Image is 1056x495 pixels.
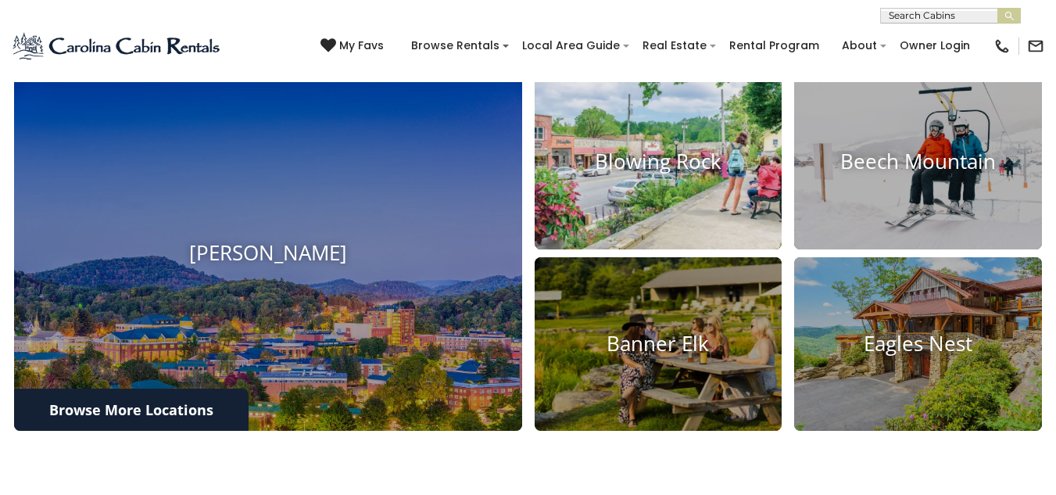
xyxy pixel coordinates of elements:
h4: Banner Elk [535,332,782,356]
h4: Eagles Nest [794,332,1042,356]
a: Banner Elk [535,257,782,432]
img: Blue-2.png [12,30,223,62]
span: My Favs [339,38,384,54]
h4: Blowing Rock [535,150,782,174]
a: Local Area Guide [514,34,628,58]
a: My Favs [320,38,388,55]
a: Owner Login [892,34,978,58]
a: Browse More Locations [14,389,249,431]
img: mail-regular-black.png [1027,38,1044,55]
a: About [834,34,885,58]
a: Rental Program [721,34,827,58]
h4: [PERSON_NAME] [14,241,522,265]
a: Beech Mountain [794,75,1042,249]
img: phone-regular-black.png [993,38,1011,55]
a: Real Estate [635,34,714,58]
a: Eagles Nest [794,257,1042,432]
a: [PERSON_NAME] [14,75,522,431]
a: Blowing Rock [535,75,782,249]
h4: Beech Mountain [794,150,1042,174]
a: Browse Rentals [403,34,507,58]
